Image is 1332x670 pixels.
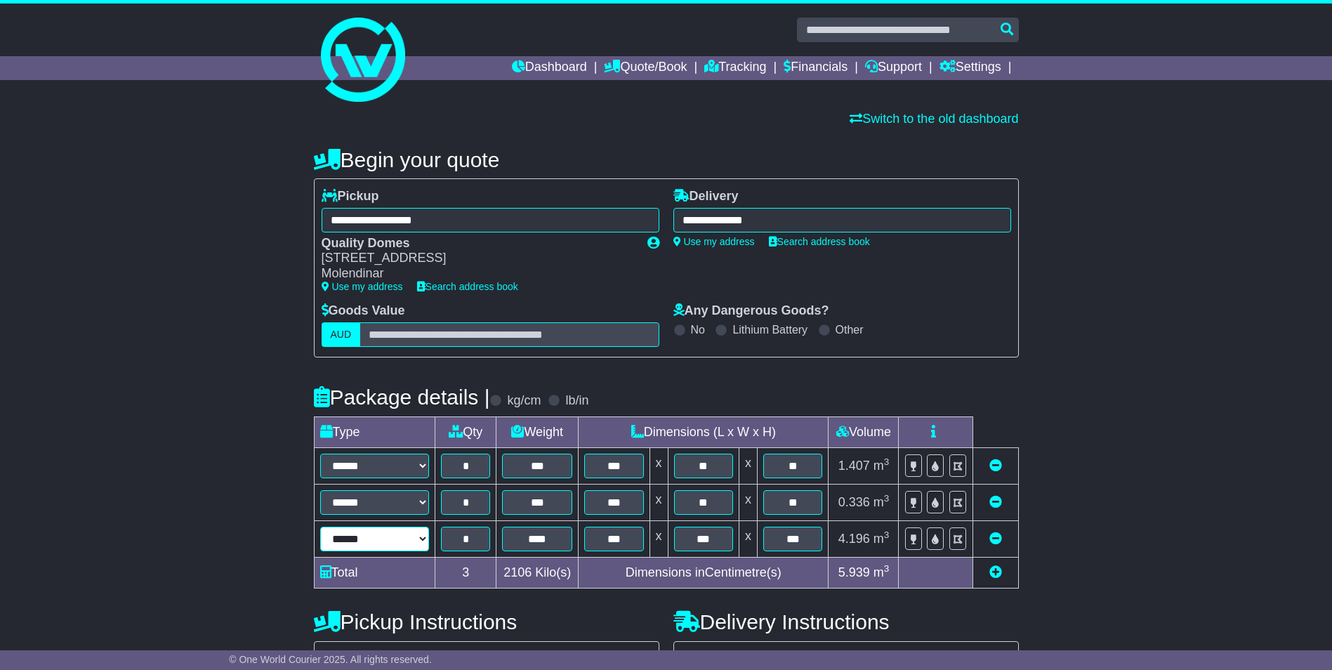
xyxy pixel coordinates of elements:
td: x [649,484,668,520]
span: m [873,532,890,546]
a: Switch to the old dashboard [850,112,1018,126]
td: Volume [829,416,899,447]
td: 3 [435,557,496,588]
span: 1.407 [838,459,870,473]
td: Total [314,557,435,588]
h4: Begin your quote [314,148,1019,171]
a: Tracking [704,56,766,80]
a: Remove this item [989,495,1002,509]
td: Weight [496,416,579,447]
label: Goods Value [322,303,405,319]
label: Pickup [322,189,379,204]
span: m [873,565,890,579]
a: Add new item [989,565,1002,579]
h4: Pickup Instructions [314,610,659,633]
a: Financials [784,56,848,80]
h4: Package details | [314,386,490,409]
span: m [873,459,890,473]
a: Dashboard [512,56,587,80]
label: kg/cm [507,393,541,409]
td: Type [314,416,435,447]
label: Delivery [673,189,739,204]
td: Dimensions (L x W x H) [579,416,829,447]
a: Quote/Book [604,56,687,80]
a: Use my address [673,236,755,247]
h4: Delivery Instructions [673,610,1019,633]
label: lb/in [565,393,588,409]
td: x [649,520,668,557]
span: © One World Courier 2025. All rights reserved. [229,654,432,665]
td: x [649,447,668,484]
td: x [739,520,758,557]
a: Remove this item [989,459,1002,473]
a: Support [865,56,922,80]
td: Qty [435,416,496,447]
a: Settings [939,56,1001,80]
label: Any Dangerous Goods? [673,303,829,319]
span: 0.336 [838,495,870,509]
span: 5.939 [838,565,870,579]
div: Quality Domes [322,236,633,251]
div: Molendinar [322,266,633,282]
sup: 3 [884,456,890,467]
span: 4.196 [838,532,870,546]
label: Lithium Battery [732,323,807,336]
sup: 3 [884,563,890,574]
span: m [873,495,890,509]
label: AUD [322,322,361,347]
label: No [691,323,705,336]
label: Other [836,323,864,336]
sup: 3 [884,530,890,540]
div: [STREET_ADDRESS] [322,251,633,266]
span: 2106 [503,565,532,579]
sup: 3 [884,493,890,504]
a: Use my address [322,281,403,292]
a: Search address book [769,236,870,247]
td: Dimensions in Centimetre(s) [579,557,829,588]
a: Remove this item [989,532,1002,546]
td: x [739,484,758,520]
a: Search address book [417,281,518,292]
td: Kilo(s) [496,557,579,588]
td: x [739,447,758,484]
